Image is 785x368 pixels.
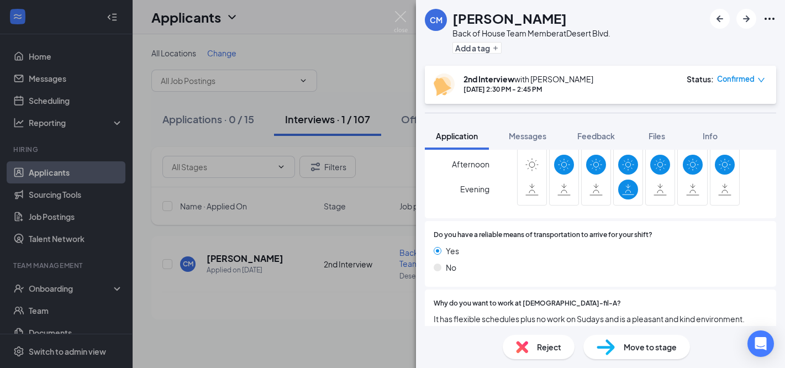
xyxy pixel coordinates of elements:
[624,341,677,353] span: Move to stage
[703,131,718,141] span: Info
[763,12,776,25] svg: Ellipses
[537,341,561,353] span: Reject
[434,230,652,240] span: Do you have a reliable means of transportation to arrive for your shift?
[757,76,765,84] span: down
[736,9,756,29] button: ArrowRight
[460,179,489,199] span: Evening
[446,261,456,274] span: No
[509,131,546,141] span: Messages
[463,73,593,85] div: with [PERSON_NAME]
[717,73,755,85] span: Confirmed
[463,85,593,94] div: [DATE] 2:30 PM - 2:45 PM
[452,154,489,174] span: Afternoon
[747,330,774,357] div: Open Intercom Messenger
[740,12,753,25] svg: ArrowRight
[434,298,621,309] span: Why do you want to work at [DEMOGRAPHIC_DATA]-fil-A?
[430,14,442,25] div: CM
[436,131,478,141] span: Application
[713,12,726,25] svg: ArrowLeftNew
[452,42,502,54] button: PlusAdd a tag
[452,28,610,39] div: Back of House Team Member at Desert Blvd.
[492,45,499,51] svg: Plus
[649,131,665,141] span: Files
[434,313,767,325] span: It has flexible schedules plus no work on Sudays and is a pleasant and kind environment.
[687,73,714,85] div: Status :
[577,131,615,141] span: Feedback
[463,74,514,84] b: 2nd Interview
[710,9,730,29] button: ArrowLeftNew
[446,245,459,257] span: Yes
[452,9,567,28] h1: [PERSON_NAME]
